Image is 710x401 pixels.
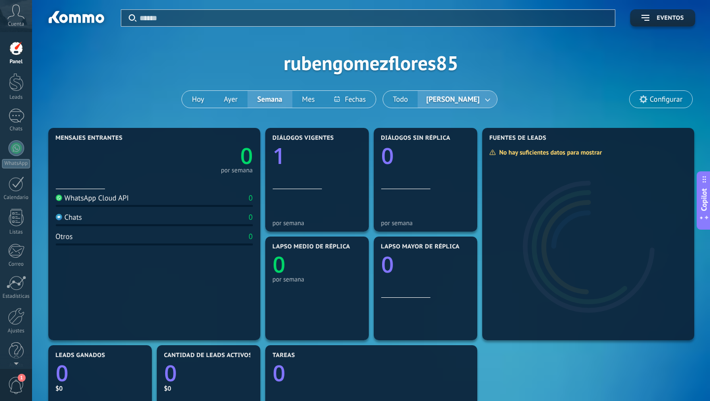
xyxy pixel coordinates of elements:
[56,195,62,201] img: WhatsApp Cloud API
[164,352,252,359] span: Cantidad de leads activos
[490,135,547,142] span: Fuentes de leads
[56,232,73,241] div: Otros
[56,214,62,220] img: Chats
[699,189,709,211] span: Copilot
[324,91,375,108] button: Fechas
[56,352,106,359] span: Leads ganados
[273,276,361,283] div: por semana
[657,15,684,22] span: Eventos
[56,194,129,203] div: WhatsApp Cloud API
[650,95,682,104] span: Configurar
[8,21,24,28] span: Cuenta
[164,384,253,393] div: $0
[381,219,470,227] div: por semana
[2,261,31,268] div: Correo
[273,352,295,359] span: Tareas
[418,91,497,108] button: [PERSON_NAME]
[381,249,394,280] text: 0
[56,358,144,388] a: 0
[2,126,31,132] div: Chats
[248,213,252,222] div: 0
[2,59,31,65] div: Panel
[56,135,123,142] span: Mensajes entrantes
[164,358,253,388] a: 0
[273,135,334,142] span: Diálogos vigentes
[2,229,31,236] div: Listas
[424,93,481,106] span: [PERSON_NAME]
[248,232,252,241] div: 0
[383,91,418,108] button: Todo
[214,91,248,108] button: Ayer
[630,9,695,27] button: Eventos
[248,91,292,108] button: Semana
[221,168,253,173] div: por semana
[381,135,451,142] span: Diálogos sin réplica
[489,148,609,157] div: No hay suficientes datos para mostrar
[56,384,144,393] div: $0
[18,374,26,382] span: 1
[182,91,214,108] button: Hoy
[2,195,31,201] div: Calendario
[56,358,69,388] text: 0
[381,141,394,171] text: 0
[248,194,252,203] div: 0
[164,358,177,388] text: 0
[273,141,285,171] text: 1
[2,159,30,168] div: WhatsApp
[273,249,285,280] text: 0
[240,141,253,171] text: 0
[2,328,31,334] div: Ajustes
[273,219,361,227] div: por semana
[292,91,325,108] button: Mes
[273,358,285,388] text: 0
[273,358,470,388] a: 0
[381,243,460,250] span: Lapso mayor de réplica
[154,141,253,171] a: 0
[2,94,31,101] div: Leads
[56,213,82,222] div: Chats
[2,293,31,300] div: Estadísticas
[273,243,351,250] span: Lapso medio de réplica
